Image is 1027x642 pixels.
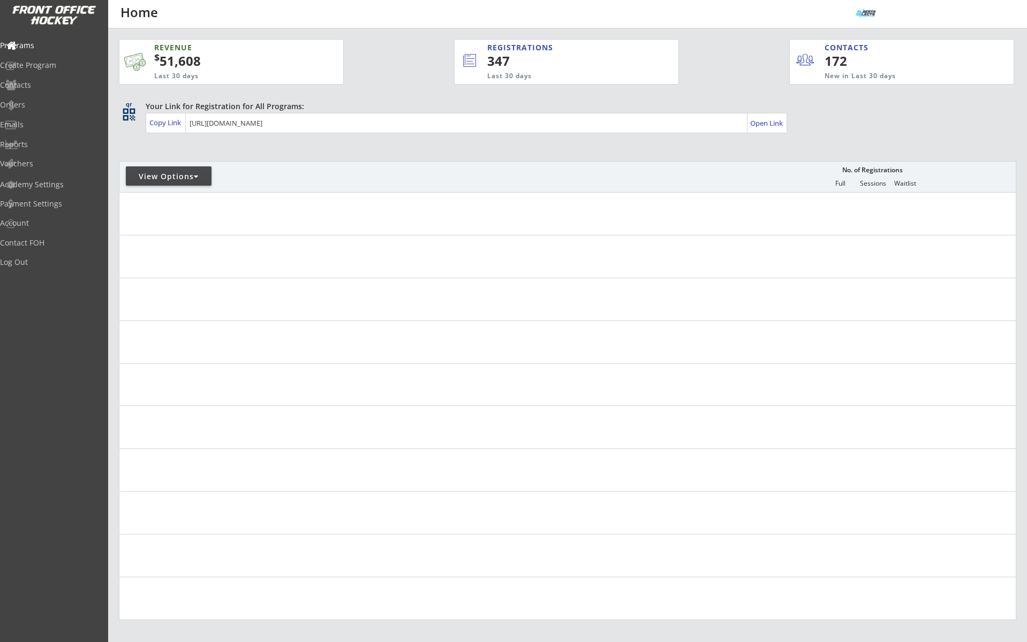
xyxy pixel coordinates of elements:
[487,42,629,53] div: REGISTRATIONS
[154,42,291,53] div: REVENUE
[750,119,784,128] div: Open Link
[825,42,873,53] div: CONTACTS
[839,166,905,174] div: No. of Registrations
[122,101,135,108] div: qr
[825,72,964,81] div: New in Last 30 days
[857,180,889,187] div: Sessions
[487,52,643,70] div: 347
[154,52,309,70] div: 51,608
[154,51,160,64] sup: $
[825,52,890,70] div: 172
[154,72,291,81] div: Last 30 days
[121,106,137,123] button: qr_code
[824,180,856,187] div: Full
[126,171,212,182] div: View Options
[487,72,635,81] div: Last 30 days
[750,116,784,131] a: Open Link
[146,101,983,112] div: Your Link for Registration for All Programs:
[149,118,183,127] div: Copy Link
[889,180,921,187] div: Waitlist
